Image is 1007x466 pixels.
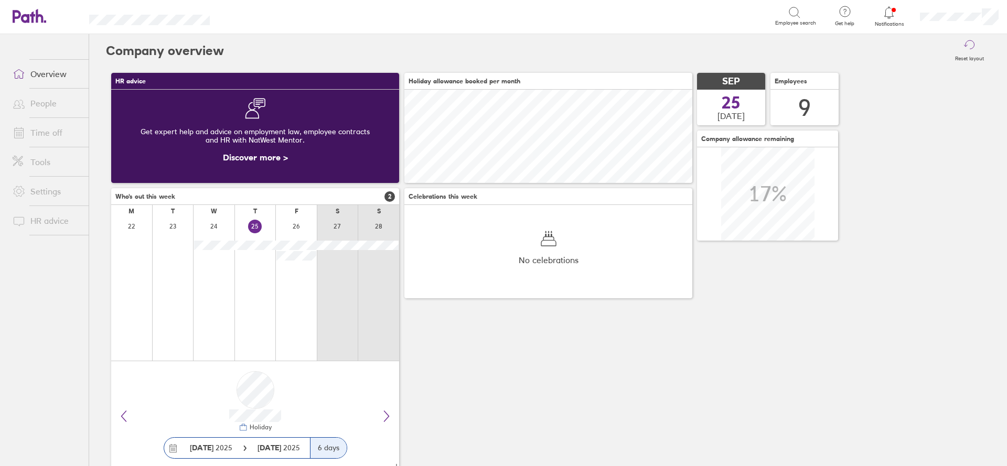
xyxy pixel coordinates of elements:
div: 6 days [310,438,347,458]
span: 2025 [190,443,232,452]
div: Get expert help and advice on employment law, employee contracts and HR with NatWest Mentor. [120,119,391,153]
a: Discover more > [223,152,288,162]
div: T [171,208,175,215]
span: 25 [722,94,741,111]
span: Company allowance remaining [701,135,794,143]
a: Notifications [872,5,906,27]
span: Celebrations this week [409,193,477,200]
span: Get help [828,20,862,27]
a: HR advice [4,210,89,231]
a: People [4,93,89,114]
span: HR advice [115,78,146,85]
div: Holiday [248,424,272,431]
label: Reset layout [949,52,990,62]
div: F [295,208,298,215]
div: M [128,208,134,215]
span: 2 [384,191,395,202]
a: Time off [4,122,89,143]
span: Employees [775,78,807,85]
div: 9 [798,94,811,121]
span: Holiday allowance booked per month [409,78,520,85]
a: Tools [4,151,89,172]
span: Employee search [775,20,816,26]
button: Reset layout [949,34,990,68]
span: Who's out this week [115,193,175,200]
strong: [DATE] [190,443,213,452]
strong: [DATE] [258,443,283,452]
div: W [211,208,217,215]
div: S [336,208,339,215]
h2: Company overview [106,34,224,68]
span: Notifications [872,21,906,27]
span: 2025 [258,443,300,452]
a: Overview [4,63,89,84]
span: No celebrations [519,255,579,265]
div: Search [238,11,265,20]
span: [DATE] [717,111,745,121]
span: SEP [722,76,740,87]
div: T [253,208,257,215]
a: Settings [4,181,89,202]
div: S [377,208,381,215]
